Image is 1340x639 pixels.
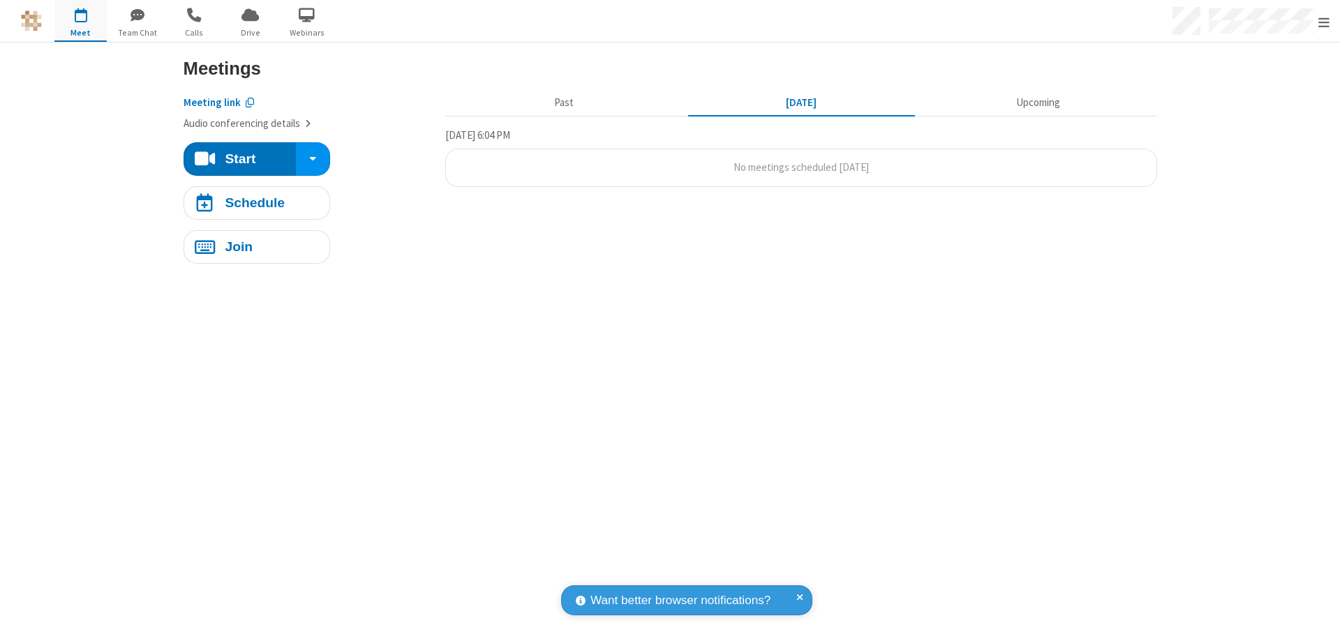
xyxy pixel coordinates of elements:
[111,27,163,39] span: Team Chat
[1305,603,1330,629] iframe: Chat
[184,230,330,264] button: Join
[224,27,276,39] span: Drive
[184,96,241,109] span: Copy my meeting room link
[590,592,770,610] span: Want better browser notifications?
[734,160,869,174] span: No meetings scheduled [DATE]
[281,27,333,39] span: Webinars
[445,128,510,142] span: [DATE] 6:04 PM
[184,84,435,132] section: Account details
[184,59,1157,78] h3: Meetings
[450,90,677,116] button: Past
[184,186,330,220] button: Schedule
[21,10,42,31] img: QA Selenium DO NOT DELETE OR CHANGE
[184,142,297,176] button: Start
[54,27,107,39] span: Meet
[184,95,255,111] button: Copy my meeting room link
[225,196,285,209] h4: Schedule
[184,116,311,132] button: Audio conferencing details
[167,27,220,39] span: Calls
[225,240,253,253] h4: Join
[925,90,1152,116] button: Upcoming
[445,127,1157,187] section: Today's Meetings
[687,90,914,116] button: [DATE]
[296,142,329,176] div: Start conference options
[225,152,255,165] h4: Start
